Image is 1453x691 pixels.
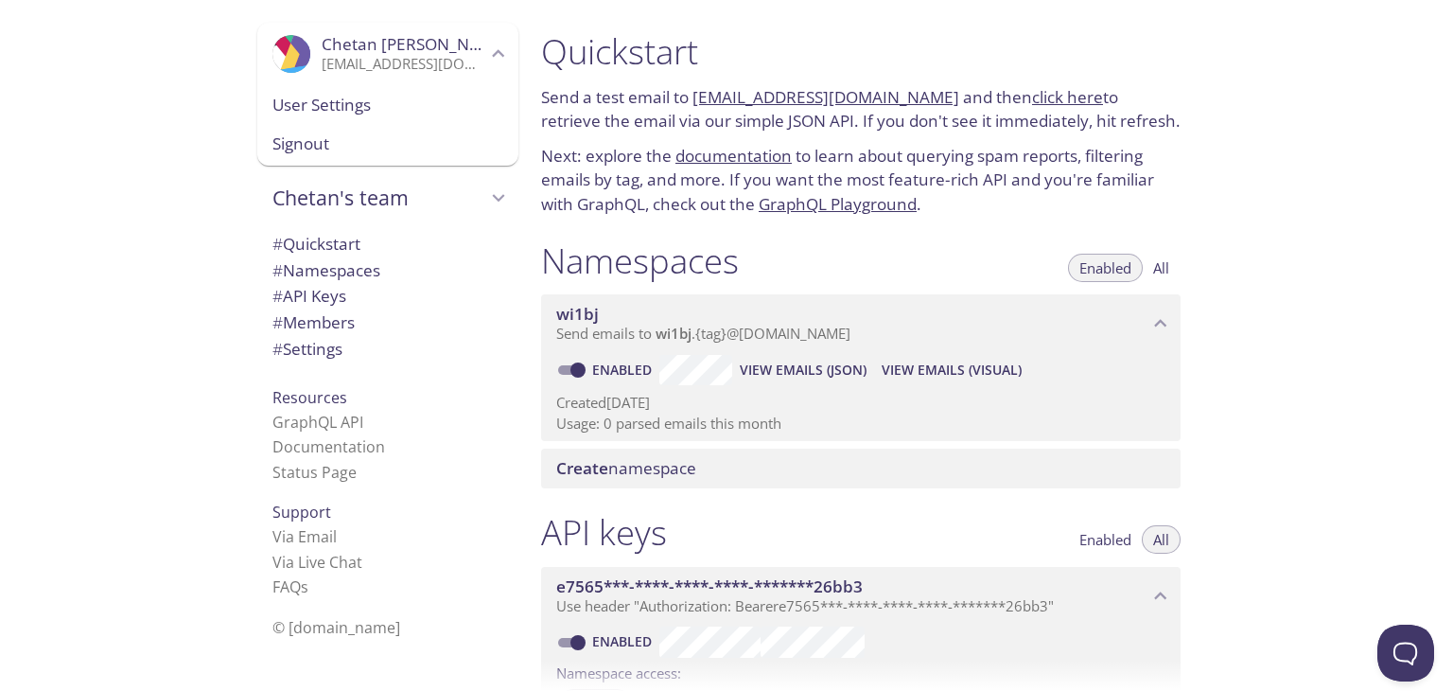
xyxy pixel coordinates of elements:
a: GraphQL API [272,412,363,433]
span: wi1bj [656,324,691,343]
div: Chetan's team [257,173,518,222]
div: wi1bj namespace [541,294,1181,353]
div: Namespaces [257,257,518,284]
span: s [301,576,308,597]
a: Via Live Chat [272,552,362,573]
span: # [272,233,283,255]
button: View Emails (JSON) [732,355,874,385]
div: Create namespace [541,449,1181,488]
button: Enabled [1068,254,1143,282]
span: # [272,311,283,333]
h1: Quickstart [541,30,1181,73]
a: click here [1032,86,1103,108]
span: User Settings [272,93,503,117]
a: FAQ [272,576,308,597]
div: Members [257,310,518,336]
div: User Settings [257,85,518,125]
button: View Emails (Visual) [874,355,1029,385]
span: Support [272,502,331,523]
h1: Namespaces [541,239,739,282]
span: wi1bj [556,303,599,325]
span: API Keys [272,285,346,307]
p: Usage: 0 parsed emails this month [556,414,1165,434]
button: Enabled [1068,525,1143,554]
a: Documentation [272,436,385,457]
span: View Emails (Visual) [882,359,1022,381]
a: [EMAIL_ADDRESS][DOMAIN_NAME] [692,86,959,108]
span: Namespaces [272,259,380,281]
span: Signout [272,132,503,156]
a: Enabled [589,361,659,379]
a: documentation [675,145,792,167]
span: View Emails (JSON) [740,359,867,381]
div: Quickstart [257,231,518,257]
div: Team Settings [257,336,518,363]
label: Namespace access: [556,658,681,685]
a: Via Email [272,526,337,547]
span: Send emails to . {tag} @[DOMAIN_NAME] [556,324,850,343]
button: All [1142,254,1181,282]
button: All [1142,525,1181,554]
span: namespace [556,457,696,479]
div: Chetan Sharma [257,23,518,85]
span: Resources [272,387,347,408]
a: GraphQL Playground [759,193,917,215]
span: Chetan's team [272,185,486,211]
p: Next: explore the to learn about querying spam reports, filtering emails by tag, and more. If you... [541,144,1181,217]
a: Status Page [272,462,357,483]
p: [EMAIL_ADDRESS][DOMAIN_NAME] [322,55,486,74]
div: Signout [257,124,518,166]
span: # [272,259,283,281]
span: # [272,285,283,307]
p: Send a test email to and then to retrieve the email via our simple JSON API. If you don't see it ... [541,85,1181,133]
span: Quickstart [272,233,360,255]
iframe: Help Scout Beacon - Open [1377,625,1434,682]
div: API Keys [257,283,518,310]
span: Chetan [PERSON_NAME] [322,33,509,55]
p: Created [DATE] [556,393,1165,413]
span: © [DOMAIN_NAME] [272,617,400,638]
span: Settings [272,338,342,360]
a: Enabled [589,632,659,650]
span: Create [556,457,608,479]
span: Members [272,311,355,333]
span: # [272,338,283,360]
h1: API keys [541,511,667,554]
